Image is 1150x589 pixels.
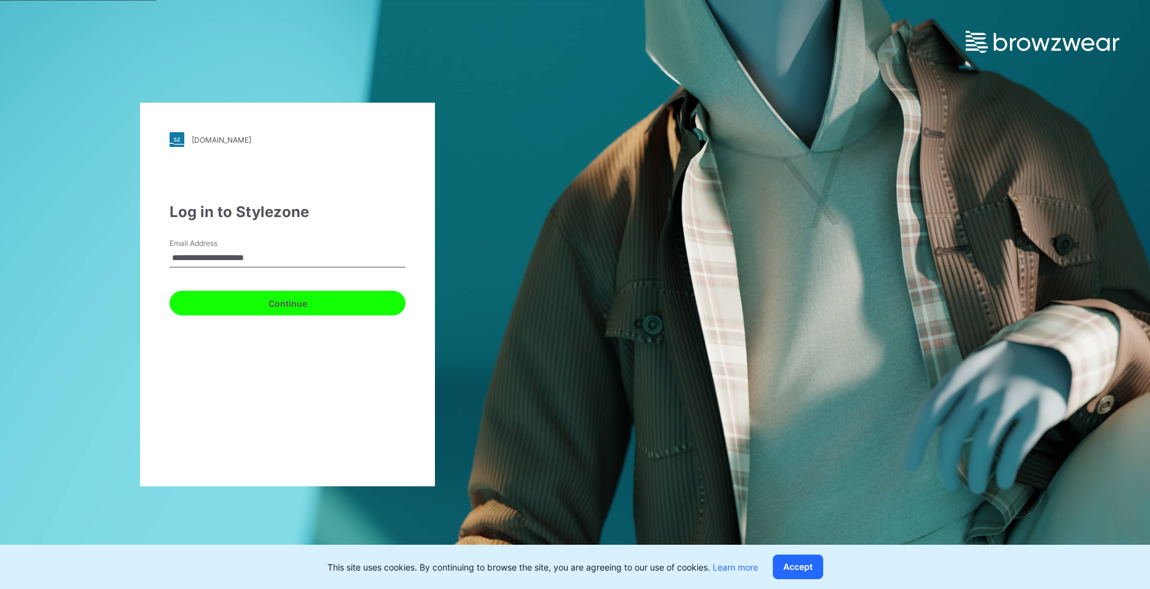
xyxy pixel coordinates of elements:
img: stylezone-logo.562084cfcfab977791bfbf7441f1a819.svg [170,132,184,147]
p: This site uses cookies. By continuing to browse the site, you are agreeing to our use of cookies. [327,561,758,574]
button: Continue [170,291,405,315]
a: [DOMAIN_NAME] [170,132,405,147]
div: Log in to Stylezone [170,201,405,223]
div: [DOMAIN_NAME] [192,135,251,144]
label: Email Address [170,238,256,249]
a: Learn more [713,562,758,572]
img: browzwear-logo.e42bd6dac1945053ebaf764b6aa21510.svg [966,31,1119,53]
button: Accept [773,555,823,579]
